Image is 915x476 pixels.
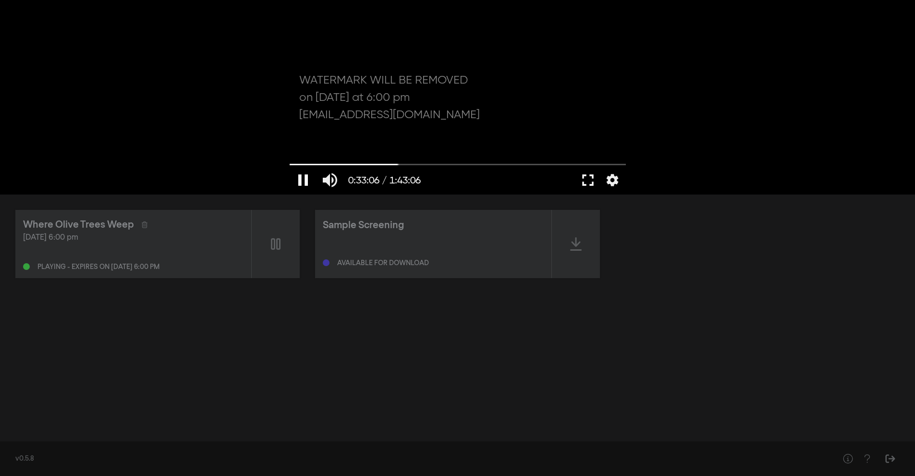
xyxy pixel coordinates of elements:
[37,264,159,270] div: Playing - expires on [DATE] 6:00 pm
[323,218,404,232] div: Sample Screening
[343,166,426,195] button: 0:33:06 / 1:43:06
[290,166,317,195] button: Pause
[337,260,429,267] div: Available for download
[601,166,623,195] button: More settings
[23,218,134,232] div: Where Olive Trees Weep
[857,449,877,468] button: Help
[574,166,601,195] button: Full screen
[317,166,343,195] button: Mute
[880,449,900,468] button: Sign Out
[838,449,857,468] button: Help
[23,232,244,244] div: [DATE] 6:00 pm
[15,454,819,464] div: v0.5.8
